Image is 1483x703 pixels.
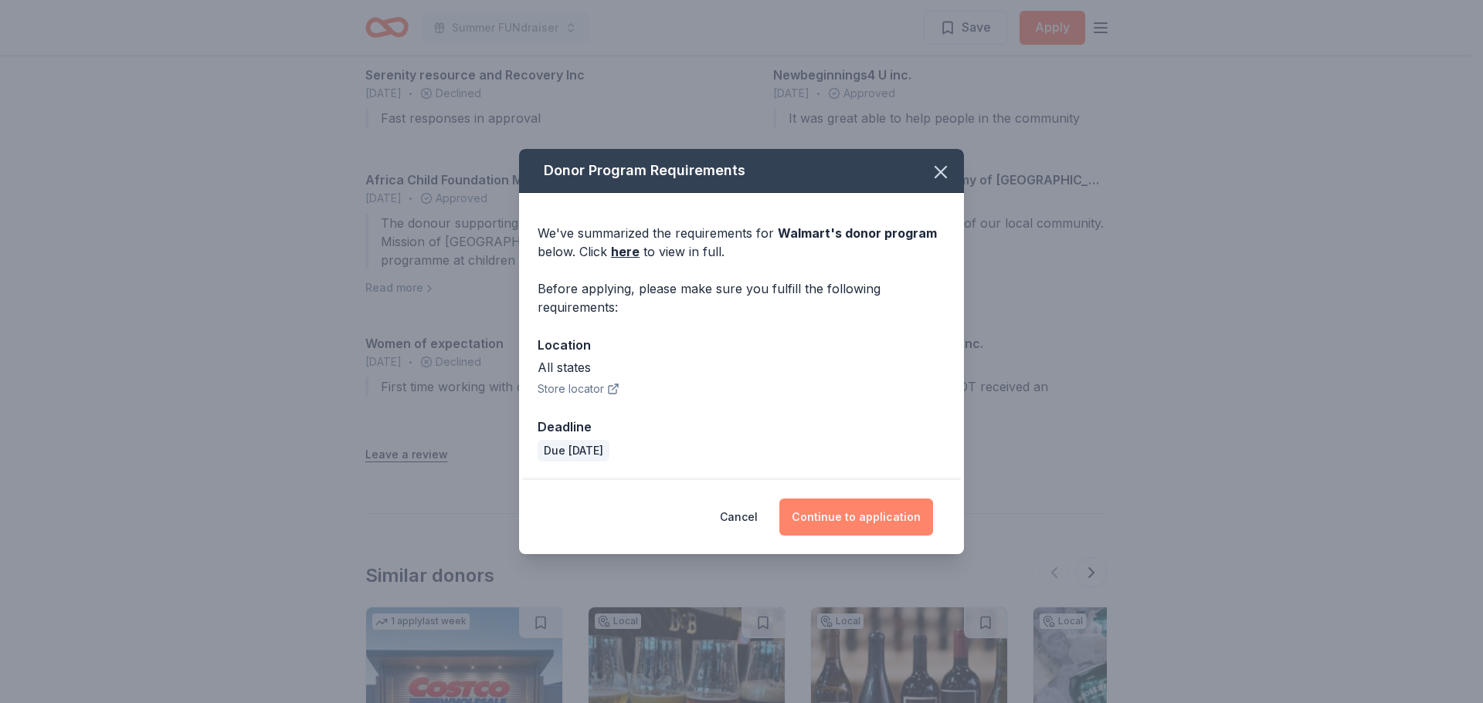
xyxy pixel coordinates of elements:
[519,149,964,193] div: Donor Program Requirements
[779,499,933,536] button: Continue to application
[538,380,619,398] button: Store locator
[538,358,945,377] div: All states
[538,440,609,461] div: Due [DATE]
[538,279,945,316] div: Before applying, please make sure you fulfill the following requirements:
[538,335,945,355] div: Location
[778,225,937,241] span: Walmart 's donor program
[720,499,758,536] button: Cancel
[538,224,945,261] div: We've summarized the requirements for below. Click to view in full.
[611,242,640,261] a: here
[538,417,945,437] div: Deadline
